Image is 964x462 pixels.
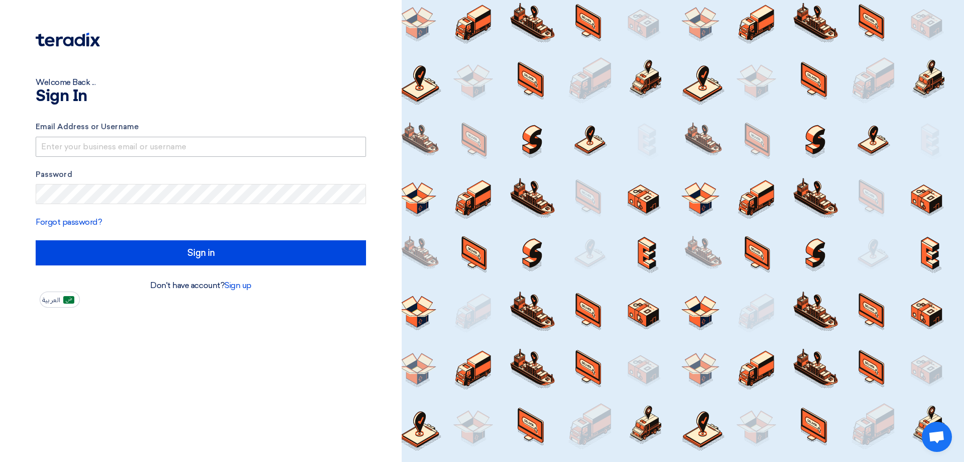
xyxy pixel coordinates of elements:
label: Email Address or Username [36,121,366,133]
h1: Sign In [36,88,366,105]
div: Don't have account? [36,280,366,292]
img: ar-AR.png [63,296,74,304]
button: العربية [40,292,80,308]
a: Forgot password? [36,217,102,227]
a: Open chat [922,422,952,452]
div: Welcome Back ... [36,76,366,88]
label: Password [36,169,366,180]
input: Sign in [36,240,366,265]
img: Teradix logo [36,33,100,47]
span: العربية [42,297,60,304]
input: Enter your business email or username [36,137,366,157]
a: Sign up [224,281,252,290]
